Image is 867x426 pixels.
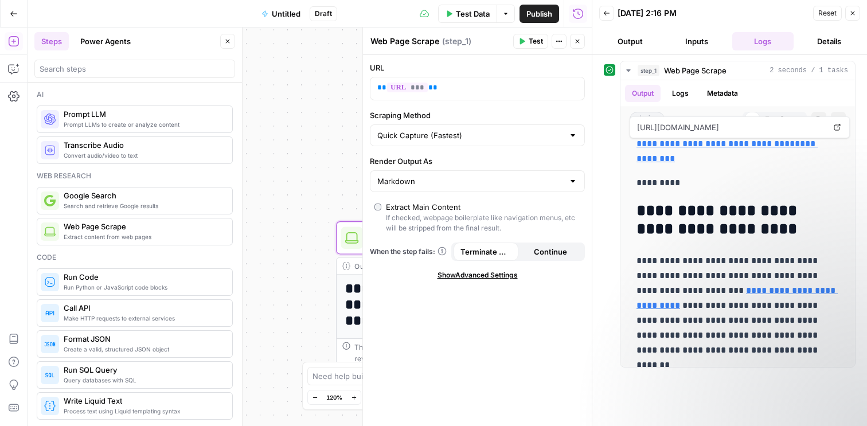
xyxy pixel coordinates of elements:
[374,204,381,210] input: Extract Main ContentIf checked, webpage boilerplate like navigation menus, etc will be stripped f...
[64,333,223,345] span: Format JSON
[272,8,300,19] span: Untitled
[64,190,223,201] span: Google Search
[64,364,223,376] span: Run SQL Query
[520,5,559,23] button: Publish
[64,407,223,416] span: Process text using Liquid templating syntax
[64,314,223,323] span: Make HTTP requests to external services
[813,6,842,21] button: Reset
[798,32,860,50] button: Details
[635,117,827,138] span: [URL][DOMAIN_NAME]
[64,201,223,210] span: Search and retrieve Google results
[438,5,497,23] button: Test Data
[599,32,661,50] button: Output
[37,252,233,263] div: Code
[64,271,223,283] span: Run Code
[64,151,223,160] span: Convert audio/video to text
[336,147,549,180] div: WorkflowInput SettingsInputs
[370,62,585,73] label: URL
[64,139,223,151] span: Transcribe Audio
[518,243,583,261] button: Continue
[34,32,69,50] button: Steps
[529,36,543,46] span: Test
[386,213,580,233] div: If checked, webpage boilerplate like navigation menus, etc will be stripped from the final result.
[513,34,548,49] button: Test
[456,8,490,19] span: Test Data
[370,36,439,47] textarea: Web Page Scrape
[354,342,543,364] div: This output is too large & has been abbreviated for review. to view the full content.
[770,65,848,76] span: 2 seconds / 1 tasks
[818,8,837,18] span: Reset
[64,120,223,129] span: Prompt LLMs to create or analyze content
[73,32,138,50] button: Power Agents
[326,393,342,402] span: 120%
[666,32,728,50] button: Inputs
[64,302,223,314] span: Call API
[64,376,223,385] span: Query databases with SQL
[255,5,307,23] button: Untitled
[64,232,223,241] span: Extract content from web pages
[315,9,332,19] span: Draft
[460,246,511,257] span: Terminate Workflow
[534,246,567,257] span: Continue
[630,112,665,127] span: string
[64,395,223,407] span: Write Liquid Text
[370,155,585,167] label: Render Output As
[700,85,745,102] button: Metadata
[370,110,585,121] label: Scraping Method
[354,260,511,271] div: Output
[37,171,233,181] div: Web research
[664,65,727,76] span: Web Page Scrape
[64,345,223,354] span: Create a valid, structured JSON object
[620,80,855,367] div: 2 seconds / 1 tasks
[665,85,696,102] button: Logs
[442,36,471,47] span: ( step_1 )
[40,63,230,75] input: Search steps
[526,8,552,19] span: Publish
[64,221,223,232] span: Web Page Scrape
[620,61,855,80] button: 2 seconds / 1 tasks
[386,201,460,213] div: Extract Main Content
[625,85,661,102] button: Output
[377,130,564,141] input: Quick Capture (Fastest)
[638,65,659,76] span: step_1
[732,32,794,50] button: Logs
[377,175,564,187] input: Markdown
[64,283,223,292] span: Run Python or JavaScript code blocks
[37,89,233,100] div: Ai
[370,247,447,257] a: When the step fails:
[438,270,518,280] span: Show Advanced Settings
[64,108,223,120] span: Prompt LLM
